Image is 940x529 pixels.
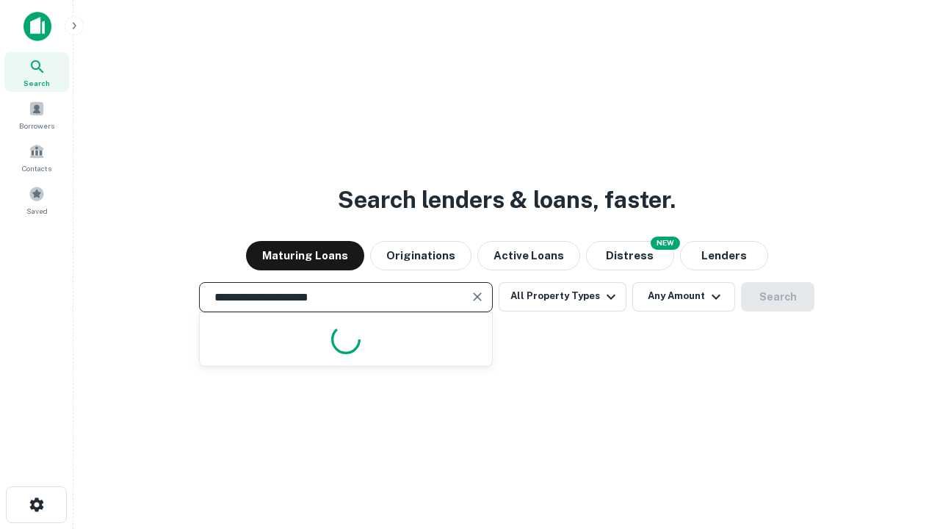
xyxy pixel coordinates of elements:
img: capitalize-icon.png [23,12,51,41]
div: NEW [651,237,680,250]
iframe: Chat Widget [867,411,940,482]
a: Borrowers [4,95,69,134]
button: Search distressed loans with lien and other non-mortgage details. [586,241,674,270]
a: Search [4,52,69,92]
button: Maturing Loans [246,241,364,270]
span: Contacts [22,162,51,174]
span: Search [23,77,50,89]
span: Saved [26,205,48,217]
button: Lenders [680,241,768,270]
a: Saved [4,180,69,220]
button: All Property Types [499,282,626,312]
button: Originations [370,241,471,270]
h3: Search lenders & loans, faster. [338,182,676,217]
button: Any Amount [632,282,735,312]
span: Borrowers [19,120,54,132]
a: Contacts [4,137,69,177]
button: Active Loans [477,241,580,270]
button: Clear [467,287,488,307]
